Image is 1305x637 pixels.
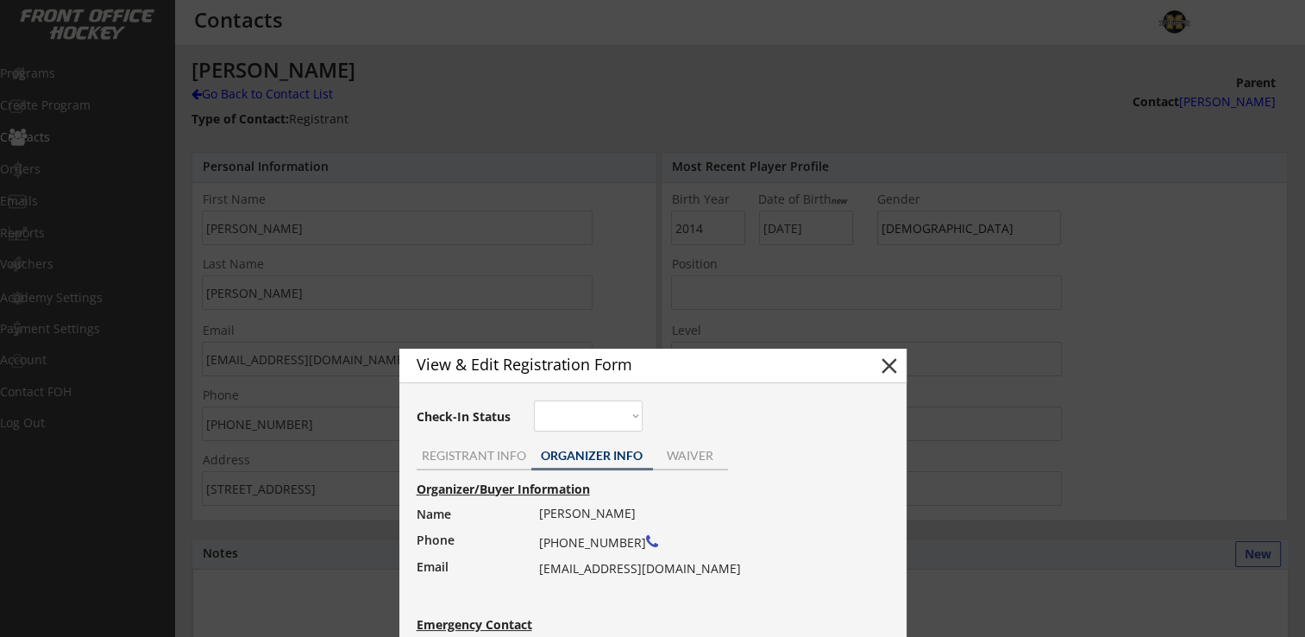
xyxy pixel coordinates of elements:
div: ORGANIZER INFO [531,450,653,462]
div: Emergency Contact [417,619,549,631]
div: Check-In Status [417,411,514,423]
div: Organizer/Buyer Information [417,483,898,495]
div: View & Edit Registration Form [417,356,846,372]
div: [PERSON_NAME] [PHONE_NUMBER] [EMAIL_ADDRESS][DOMAIN_NAME] [539,501,869,581]
div: REGISTRANT INFO [417,450,531,462]
div: WAIVER [653,450,728,462]
button: close [876,353,902,379]
div: Name Phone Email [417,501,521,608]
